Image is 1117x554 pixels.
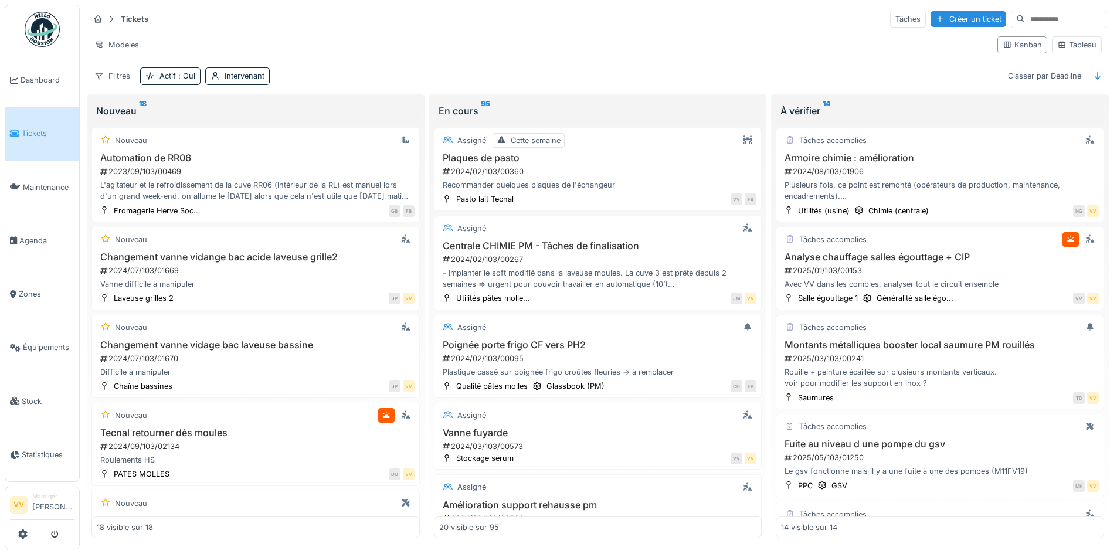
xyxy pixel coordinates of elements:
[731,293,742,304] div: JM
[931,11,1006,27] div: Créer un ticket
[799,421,867,432] div: Tâches accomplies
[798,480,813,491] div: PPC
[25,12,60,47] img: Badge_color-CXgf-gQk.svg
[781,152,1099,164] h3: Armoire chimie : amélioration
[799,322,867,333] div: Tâches accomplies
[22,449,74,460] span: Statistiques
[99,166,415,177] div: 2023/09/103/00469
[99,441,415,452] div: 2024/09/103/02134
[481,104,490,118] sup: 95
[745,293,756,304] div: VV
[456,193,514,205] div: Pasto lait Tecnal
[1087,205,1099,217] div: VV
[114,380,172,392] div: Chaîne bassines
[97,179,415,202] div: L'agitateur et le refroidissement de la cuve RR06 (intérieur de la RL) est manuel lors d'un grand...
[97,278,415,290] div: Vanne difficile à manipuler
[439,240,757,251] h3: Centrale CHIMIE PM - Tâches de finalisation
[403,380,415,392] div: VV
[731,453,742,464] div: VV
[97,251,415,263] h3: Changement vanne vidange bac acide laveuse grille2
[22,396,74,407] span: Stock
[783,353,1099,364] div: 2025/03/103/00241
[745,380,756,392] div: FB
[783,166,1099,177] div: 2024/08/103/01906
[457,135,486,146] div: Assigné
[798,293,858,304] div: Salle égouttage 1
[22,128,74,139] span: Tickets
[1073,392,1085,404] div: TD
[823,104,830,118] sup: 14
[23,182,74,193] span: Maintenance
[781,439,1099,450] h3: Fuite au niveau d une pompe du gsv
[780,104,1099,118] div: À vérifier
[5,53,79,107] a: Dashboard
[442,513,757,524] div: 2024/03/103/00508
[781,522,837,533] div: 14 visible sur 14
[439,267,757,290] div: - Implanter le soft modifié dans la laveuse moules. La cuve 3 est prête depuis 2 semaines => urge...
[114,293,174,304] div: Laveuse grilles 2
[139,104,147,118] sup: 18
[511,135,561,146] div: Cette semaine
[781,278,1099,290] div: Avec VV dans les combles, analyser tout le circuit ensemble
[97,515,415,526] h3: Manche pour vanne pied de cuve 2 PDD
[1057,39,1096,50] div: Tableau
[439,499,757,511] h3: Amélioration support rehausse pm
[115,498,147,509] div: Nouveau
[890,11,926,28] div: Tâches
[32,492,74,501] div: Manager
[783,265,1099,276] div: 2025/01/103/00153
[439,152,757,164] h3: Plaques de pasto
[1087,293,1099,304] div: VV
[225,70,264,81] div: Intervenant
[5,375,79,428] a: Stock
[97,339,415,351] h3: Changement vanne vidage bac laveuse bassine
[176,72,195,80] span: : Oui
[781,179,1099,202] div: Plusieurs fois, ce point est remonté (opérateurs de production, maintenance, encadrements). Le bu...
[1073,480,1085,492] div: MK
[89,36,144,53] div: Modèles
[99,265,415,276] div: 2024/07/103/01669
[457,481,486,492] div: Assigné
[5,161,79,214] a: Maintenance
[403,205,415,217] div: FB
[97,454,415,465] div: Roulements HS
[389,293,400,304] div: JP
[456,380,528,392] div: Qualité pâtes molles
[114,468,169,480] div: PATES MOLLES
[1087,480,1099,492] div: VV
[1073,293,1085,304] div: VV
[10,496,28,514] li: VV
[19,288,74,300] span: Zones
[389,205,400,217] div: GB
[99,353,415,364] div: 2024/07/103/01670
[403,468,415,480] div: VV
[21,74,74,86] span: Dashboard
[831,480,847,491] div: GSV
[799,135,867,146] div: Tâches accomplies
[1087,392,1099,404] div: VV
[781,465,1099,477] div: Le gsv fonctionne mais il y a une fuite à une des pompes (M11FV19)
[442,254,757,265] div: 2024/02/103/00267
[23,342,74,353] span: Équipements
[5,214,79,267] a: Agenda
[731,380,742,392] div: CD
[5,107,79,160] a: Tickets
[781,339,1099,351] h3: Montants métalliques booster local saumure PM rouillés
[115,234,147,245] div: Nouveau
[159,70,195,81] div: Actif
[1003,39,1042,50] div: Kanban
[10,492,74,520] a: VV Manager[PERSON_NAME]
[116,13,153,25] strong: Tickets
[5,267,79,321] a: Zones
[745,193,756,205] div: FB
[1003,67,1087,84] div: Classer par Deadline
[389,468,400,480] div: DU
[877,293,953,304] div: Généralité salle égo...
[798,205,850,216] div: Utilités (usine)
[97,522,153,533] div: 18 visible sur 18
[457,223,486,234] div: Assigné
[798,392,834,403] div: Saumures
[389,380,400,392] div: JP
[442,166,757,177] div: 2024/02/103/00360
[439,339,757,351] h3: Poignée porte frigo CF vers PH2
